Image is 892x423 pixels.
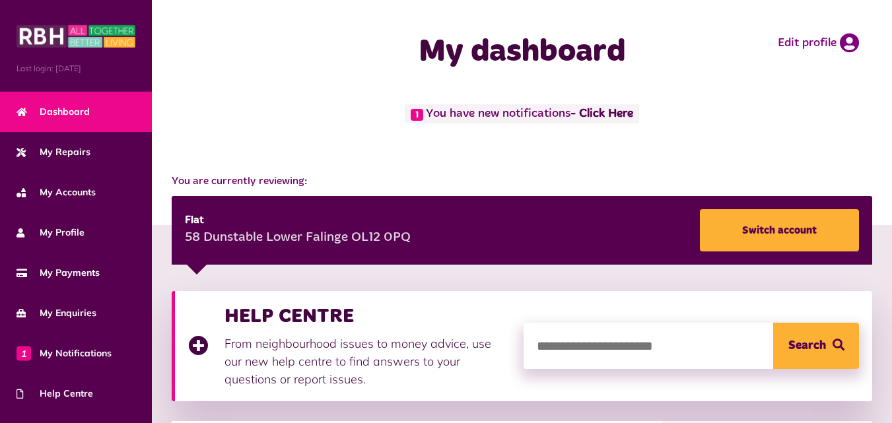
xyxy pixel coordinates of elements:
span: My Accounts [17,185,96,199]
span: My Payments [17,266,100,280]
div: Flat [185,212,411,228]
a: Edit profile [778,33,859,53]
span: My Notifications [17,346,112,360]
span: My Enquiries [17,306,96,320]
span: 1 [411,109,423,121]
span: Help Centre [17,387,93,401]
div: 58 Dunstable Lower Falinge OL12 0PQ [185,228,411,248]
span: My Profile [17,226,85,240]
span: You are currently reviewing: [172,174,872,189]
h3: HELP CENTRE [224,304,510,328]
span: Dashboard [17,105,90,119]
a: - Click Here [570,108,633,120]
span: Search [788,323,826,369]
a: Switch account [700,209,859,251]
button: Search [773,323,859,369]
span: My Repairs [17,145,90,159]
p: From neighbourhood issues to money advice, use our new help centre to find answers to your questi... [224,335,510,388]
img: MyRBH [17,23,135,49]
span: You have new notifications [405,104,639,123]
span: Last login: [DATE] [17,63,135,75]
h1: My dashboard [350,33,694,71]
span: 1 [17,346,31,360]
